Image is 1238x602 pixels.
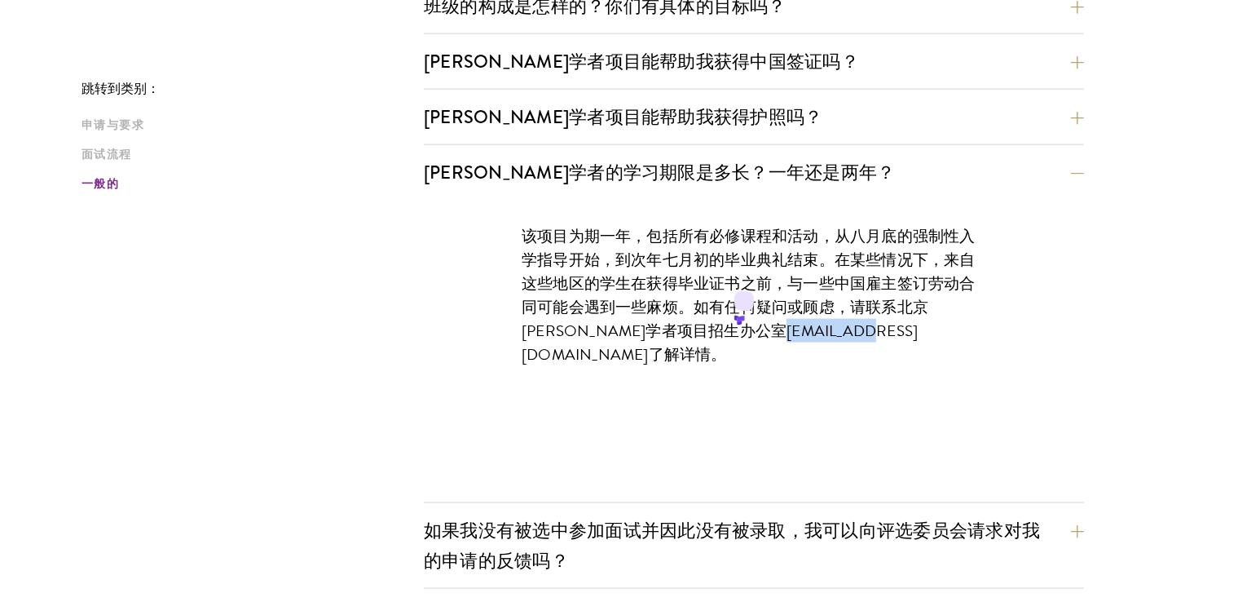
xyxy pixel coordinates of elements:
button: 如果我没有被选中参加面试并因此没有被录取，我可以向评选委员会请求对我的申请的反馈吗？ [424,512,1084,579]
font: 一般的 [82,175,119,193]
font: [PERSON_NAME]学者项目能帮助我获得护照吗？ [424,104,823,131]
button: [PERSON_NAME]学者的学习期限是多长？一年还是两年？ [424,154,1084,191]
font: 面试流程 [82,146,132,163]
font: [EMAIL_ADDRESS][DOMAIN_NAME] [522,319,918,366]
font: [PERSON_NAME]学者的学习期限是多长？一年还是两年？ [424,159,896,186]
button: [PERSON_NAME]学者项目能帮助我获得中国签证吗？ [424,43,1084,80]
a: 面试流程 [82,146,414,163]
font: 申请与要求 [82,117,144,134]
a: 申请与要求 [82,117,414,134]
font: 了解详情。 [649,343,727,366]
font: 该项目为期一年，包括所有必修课程和活动，从八月底的强制性入学指导开始，到次年七月初的毕业典礼结束。在某些情况下，来自这些地区的学生在获得毕业证书之前，与一些中国雇主签订劳动合同可能会遇到一些麻烦... [522,224,976,343]
a: 一般的 [82,175,414,193]
font: [PERSON_NAME]学者项目能帮助我获得中国签证吗？ [424,48,859,75]
font: 如果我没有被选中参加面试并因此没有被录取，我可以向评选委员会请求对我的申请的反馈吗？ [424,517,1040,574]
button: [PERSON_NAME]学者项目能帮助我获得护照吗？ [424,99,1084,135]
font: 跳转到类别： [82,79,160,99]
